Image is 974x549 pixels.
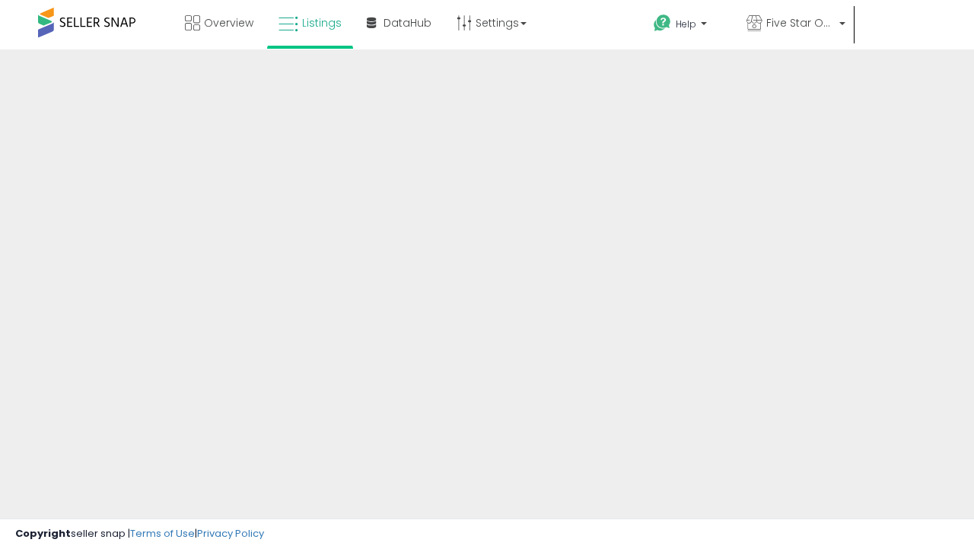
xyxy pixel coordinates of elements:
div: seller snap | | [15,527,264,541]
span: Overview [204,15,253,30]
a: Help [641,2,733,49]
strong: Copyright [15,526,71,541]
a: Privacy Policy [197,526,264,541]
a: Terms of Use [130,526,195,541]
span: Listings [302,15,342,30]
span: DataHub [384,15,431,30]
span: Help [676,18,696,30]
i: Get Help [653,14,672,33]
span: Five Star Outlet Store [766,15,835,30]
